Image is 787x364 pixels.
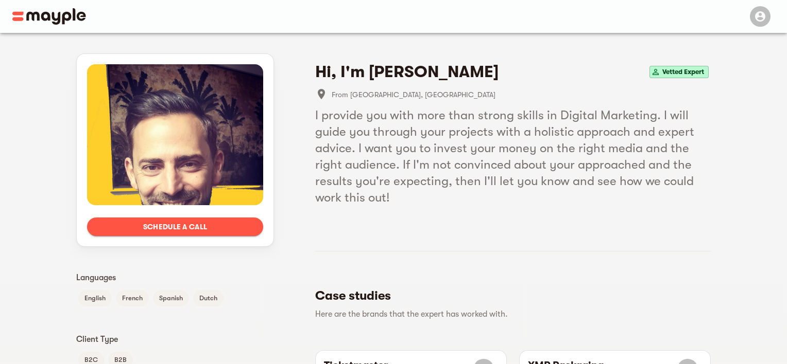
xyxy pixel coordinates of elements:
[87,217,263,236] button: Schedule a call
[153,292,189,304] span: Spanish
[76,271,274,284] p: Languages
[658,66,708,78] span: Vetted Expert
[95,221,255,233] span: Schedule a call
[332,88,711,101] span: From [GEOGRAPHIC_DATA], [GEOGRAPHIC_DATA]
[193,292,224,304] span: Dutch
[12,8,86,25] img: Main logo
[315,287,703,304] h5: Case studies
[744,11,775,20] span: Menu
[315,62,499,82] h4: Hi, I'm [PERSON_NAME]
[116,292,149,304] span: French
[76,333,274,345] p: Client Type
[78,292,112,304] span: English
[315,308,703,320] p: Here are the brands that the expert has worked with.
[315,107,711,206] h5: I provide you with more than strong skills in Digital Marketing. I will guide you through your pr...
